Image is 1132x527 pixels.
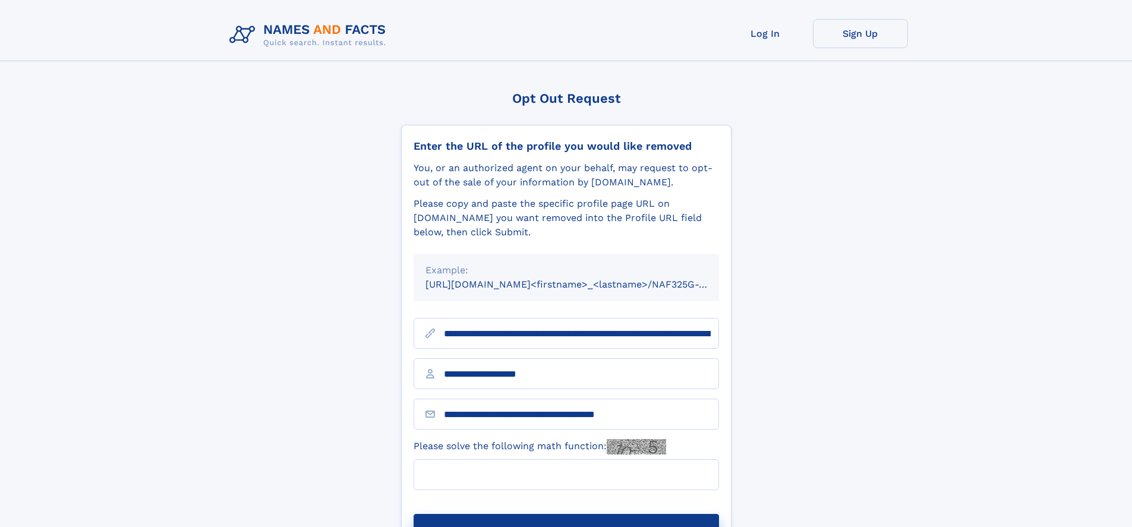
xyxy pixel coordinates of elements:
[813,19,908,48] a: Sign Up
[414,197,719,239] div: Please copy and paste the specific profile page URL on [DOMAIN_NAME] you want removed into the Pr...
[718,19,813,48] a: Log In
[414,439,666,455] label: Please solve the following math function:
[414,140,719,153] div: Enter the URL of the profile you would like removed
[425,279,742,290] small: [URL][DOMAIN_NAME]<firstname>_<lastname>/NAF325G-xxxxxxxx
[401,91,731,106] div: Opt Out Request
[414,161,719,190] div: You, or an authorized agent on your behalf, may request to opt-out of the sale of your informatio...
[225,19,396,51] img: Logo Names and Facts
[425,263,707,277] div: Example:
